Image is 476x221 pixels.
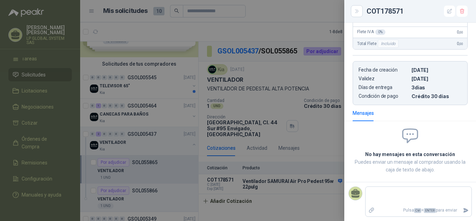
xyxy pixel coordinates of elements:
[359,84,409,90] p: Días de entrega
[359,76,409,82] p: Validez
[457,30,463,35] span: 0
[353,109,374,117] div: Mensajes
[412,93,462,99] p: Crédito 30 días
[357,29,385,35] span: Flete IVA
[457,41,463,46] span: 0
[366,204,377,216] label: Adjuntar archivos
[414,208,421,213] span: Ctrl
[460,204,471,216] button: Enviar
[375,29,385,35] div: 0 %
[459,42,463,46] span: ,00
[377,204,460,216] p: Pulsa + para enviar
[412,76,462,82] p: [DATE]
[359,93,409,99] p: Condición de pago
[424,208,436,213] span: ENTER
[412,84,462,90] p: 3 dias
[367,6,468,17] div: COT178571
[378,39,399,48] div: Incluido
[353,7,361,15] button: Close
[353,150,468,158] h2: No hay mensajes en esta conversación
[459,30,463,34] span: ,00
[353,158,468,174] p: Puedes enviar un mensaje al comprador usando la caja de texto de abajo.
[359,67,409,73] p: Fecha de creación
[412,67,462,73] p: [DATE]
[357,39,400,48] span: Total Flete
